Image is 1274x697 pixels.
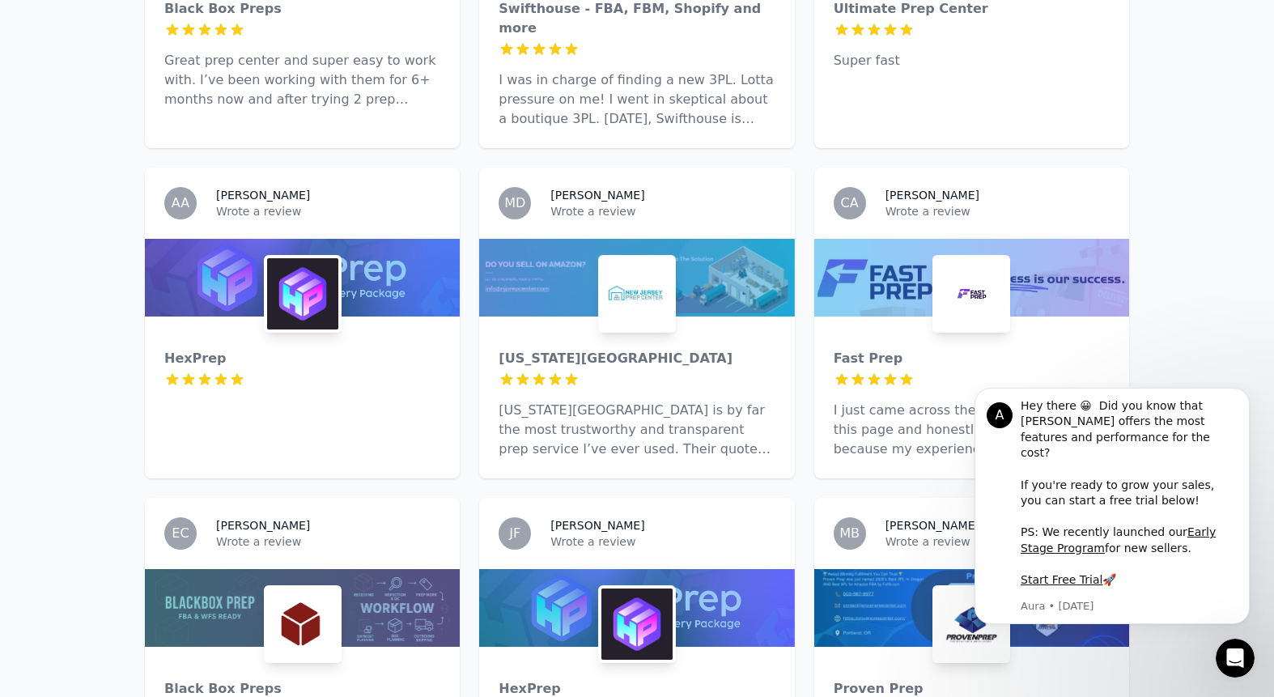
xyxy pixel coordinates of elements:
[601,258,673,329] img: New Jersey Prep Center
[950,383,1274,686] iframe: Intercom notifications message
[885,187,979,203] h3: [PERSON_NAME]
[885,517,979,533] h3: [PERSON_NAME]
[601,589,673,660] img: HexPrep
[839,527,860,540] span: MB
[834,349,1110,368] div: Fast Prep
[216,533,440,550] p: Wrote a review
[885,533,1110,550] p: Wrote a review
[1216,639,1255,678] iframe: Intercom live chat
[479,168,794,478] a: MD[PERSON_NAME]Wrote a reviewNew Jersey Prep Center[US_STATE][GEOGRAPHIC_DATA][US_STATE][GEOGRAPH...
[499,70,775,129] p: I was in charge of finding a new 3PL. Lotta pressure on me! I went in skeptical about a boutique ...
[834,401,1110,459] p: I just came across the one star review on this page and honestly had to laugh because my experien...
[172,527,189,540] span: EC
[267,258,338,329] img: HexPrep
[499,349,775,368] div: [US_STATE][GEOGRAPHIC_DATA]
[216,517,310,533] h3: [PERSON_NAME]
[509,527,520,540] span: JF
[164,349,440,368] div: HexPrep
[145,168,460,478] a: AA[PERSON_NAME]Wrote a reviewHexPrepHexPrep
[841,197,859,210] span: CA
[499,401,775,459] p: [US_STATE][GEOGRAPHIC_DATA] is by far the most trustworthy and transparent prep service I’ve ever...
[885,203,1110,219] p: Wrote a review
[164,51,440,109] p: Great prep center and super easy to work with. I’ve been working with them for 6+ months now and ...
[834,51,1110,70] p: Super fast
[550,187,644,203] h3: [PERSON_NAME]
[172,197,189,210] span: AA
[550,533,775,550] p: Wrote a review
[504,197,525,210] span: MD
[216,203,440,219] p: Wrote a review
[936,589,1007,660] img: Proven Prep
[936,258,1007,329] img: Fast Prep
[267,589,338,660] img: Black Box Preps
[814,168,1129,478] a: CA[PERSON_NAME]Wrote a reviewFast PrepFast PrepI just came across the one star review on this pag...
[550,517,644,533] h3: [PERSON_NAME]
[216,187,310,203] h3: [PERSON_NAME]
[550,203,775,219] p: Wrote a review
